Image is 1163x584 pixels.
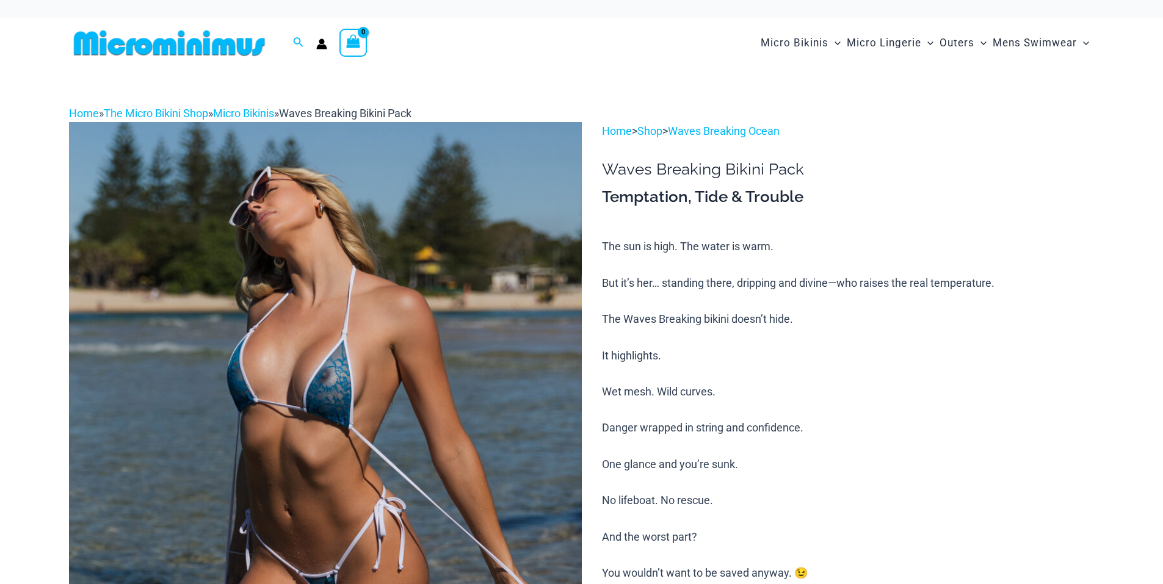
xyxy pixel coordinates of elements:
p: > > [602,122,1094,140]
a: Account icon link [316,38,327,49]
a: Micro LingerieMenu ToggleMenu Toggle [844,24,937,62]
a: The Micro Bikini Shop [104,107,208,120]
span: Menu Toggle [1077,27,1089,59]
span: » » » [69,107,411,120]
a: OutersMenu ToggleMenu Toggle [937,24,990,62]
a: Home [602,124,632,137]
span: Mens Swimwear [993,27,1077,59]
span: Menu Toggle [921,27,933,59]
h1: Waves Breaking Bikini Pack [602,160,1094,179]
a: Search icon link [293,35,304,51]
h3: Temptation, Tide & Trouble [602,187,1094,207]
span: Menu Toggle [828,27,841,59]
a: Home [69,107,99,120]
span: Menu Toggle [974,27,987,59]
a: Micro Bikinis [213,107,274,120]
img: MM SHOP LOGO FLAT [69,29,270,57]
p: The sun is high. The water is warm. But it’s her… standing there, dripping and divine—who raises ... [602,237,1094,582]
span: Micro Bikinis [761,27,828,59]
a: View Shopping Cart, empty [339,29,368,57]
a: Shop [637,124,662,137]
a: Mens SwimwearMenu ToggleMenu Toggle [990,24,1092,62]
span: Outers [940,27,974,59]
nav: Site Navigation [756,23,1095,63]
span: Waves Breaking Bikini Pack [279,107,411,120]
a: Waves Breaking Ocean [668,124,780,137]
span: Micro Lingerie [847,27,921,59]
a: Micro BikinisMenu ToggleMenu Toggle [758,24,844,62]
